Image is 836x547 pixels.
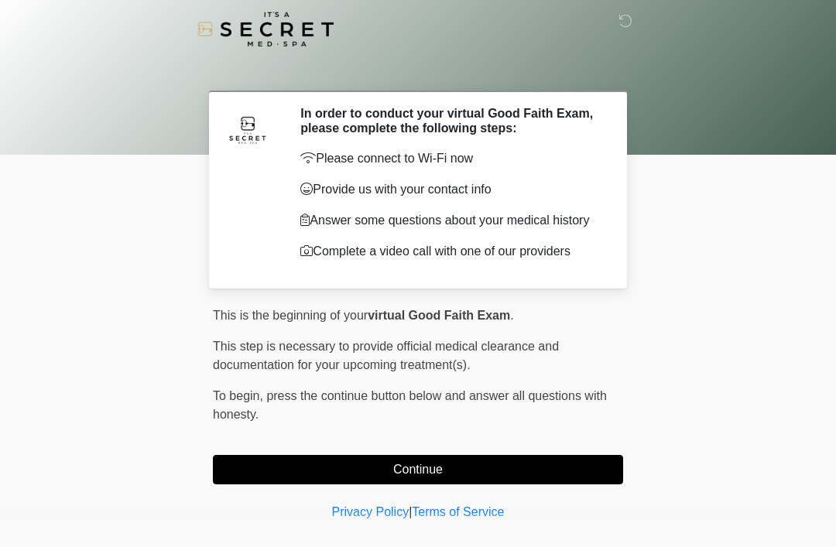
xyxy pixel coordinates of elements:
[300,242,600,261] p: Complete a video call with one of our providers
[213,340,559,371] span: This step is necessary to provide official medical clearance and documentation for your upcoming ...
[224,106,271,152] img: Agent Avatar
[201,56,635,84] h1: ‎ ‎
[213,389,266,402] span: To begin,
[510,309,513,322] span: .
[197,12,334,46] img: It's A Secret Med Spa Logo
[213,455,623,484] button: Continue
[213,309,368,322] span: This is the beginning of your
[300,106,600,135] h2: In order to conduct your virtual Good Faith Exam, please complete the following steps:
[412,505,504,518] a: Terms of Service
[300,180,600,199] p: Provide us with your contact info
[332,505,409,518] a: Privacy Policy
[300,211,600,230] p: Answer some questions about your medical history
[300,149,600,168] p: Please connect to Wi-Fi now
[213,389,607,421] span: press the continue button below and answer all questions with honesty.
[409,505,412,518] a: |
[368,309,510,322] strong: virtual Good Faith Exam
